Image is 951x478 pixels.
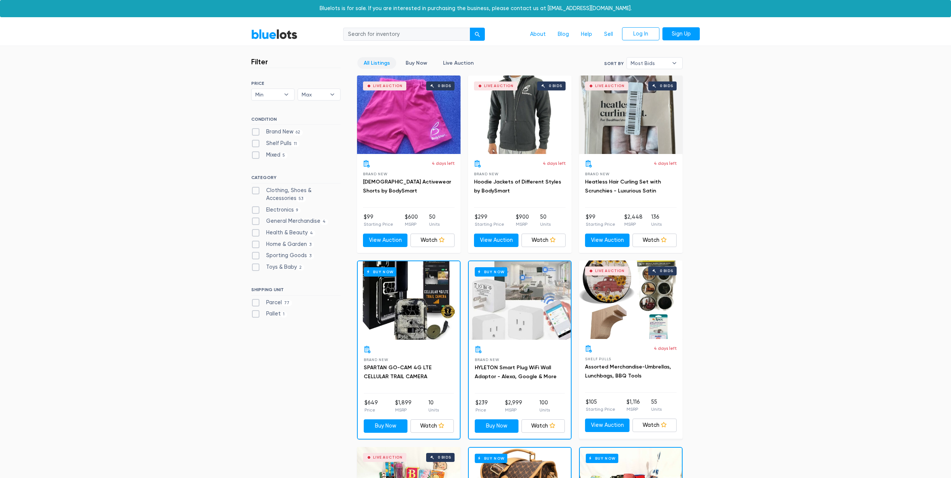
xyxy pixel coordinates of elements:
label: Sort By [604,60,624,67]
div: Live Auction [373,84,403,88]
label: Parcel [251,299,292,307]
a: Assorted Merchandise-Umbrellas, Lunchbags, BBQ Tools [585,364,671,379]
li: $239 [475,399,488,414]
li: 55 [651,398,662,413]
li: $99 [364,213,393,228]
a: Live Auction 0 bids [579,260,683,339]
h6: Buy Now [475,454,507,463]
span: 4 [308,230,316,236]
li: $900 [516,213,529,228]
a: View Auction [585,234,630,247]
div: 0 bids [660,84,673,88]
p: Units [651,221,662,228]
h3: Filter [251,57,268,66]
li: 10 [428,399,439,414]
label: Sporting Goods [251,252,314,260]
a: Buy Now [469,261,571,340]
a: Log In [622,27,659,41]
span: Min [255,89,280,100]
span: 2 [297,265,304,271]
p: Price [364,407,378,413]
a: About [524,27,552,41]
li: 50 [540,213,551,228]
b: ▾ [324,89,340,100]
span: Max [302,89,326,100]
span: Shelf Pulls [585,357,611,361]
li: 50 [429,213,440,228]
p: MSRP [395,407,412,413]
span: Brand New [585,172,609,176]
a: View Auction [363,234,407,247]
a: Live Auction 0 bids [468,75,572,154]
span: Brand New [364,358,388,362]
li: $2,448 [624,213,643,228]
label: General Merchandise [251,217,328,225]
label: Electronics [251,206,301,214]
a: Help [575,27,598,41]
label: Clothing, Shoes & Accessories [251,186,341,203]
p: Starting Price [586,221,615,228]
span: Brand New [363,172,387,176]
a: Heatless Hair Curling Set with Scrunchies - Luxurious Satin [585,179,661,194]
div: Live Auction [595,84,625,88]
p: MSRP [505,407,522,413]
a: Live Auction [437,57,480,69]
p: Starting Price [475,221,504,228]
span: 11 [292,141,299,147]
p: MSRP [627,406,640,413]
li: $649 [364,399,378,414]
h6: Buy Now [475,267,507,277]
label: Pallet [251,310,287,318]
p: Units [429,221,440,228]
li: $600 [405,213,418,228]
p: Units [651,406,662,413]
label: Mixed [251,151,287,159]
div: Live Auction [595,269,625,273]
span: 4 [320,219,328,225]
li: 136 [651,213,662,228]
span: Brand New [475,358,499,362]
h6: PRICE [251,81,341,86]
label: Home & Garden [251,240,314,249]
p: 4 days left [432,160,455,167]
label: Toys & Baby [251,263,304,271]
li: $299 [475,213,504,228]
b: ▾ [278,89,294,100]
span: 1 [281,312,287,318]
p: 4 days left [654,160,677,167]
a: Buy Now [364,419,407,433]
h6: Buy Now [364,267,396,277]
p: Units [540,221,551,228]
p: Units [428,407,439,413]
h6: SHIPPING UNIT [251,287,341,295]
a: Sign Up [662,27,700,41]
span: 3 [307,242,314,248]
span: 53 [296,196,306,202]
p: 4 days left [543,160,566,167]
label: Health & Beauty [251,229,316,237]
p: Units [539,407,550,413]
span: 3 [307,253,314,259]
a: Watch [633,419,677,432]
span: Brand New [474,172,498,176]
p: MSRP [405,221,418,228]
div: Live Auction [373,456,403,459]
a: View Auction [474,234,518,247]
a: View Auction [585,419,630,432]
div: 0 bids [660,269,673,273]
a: Watch [633,234,677,247]
label: Shelf Pulls [251,139,299,148]
span: 5 [280,152,287,158]
div: 0 bids [438,84,451,88]
a: Buy Now [399,57,434,69]
li: $99 [586,213,615,228]
a: BlueLots [251,29,298,40]
div: 0 bids [438,456,451,459]
span: 9 [294,207,301,213]
a: Buy Now [475,419,518,433]
a: Sell [598,27,619,41]
a: HYLETON Smart Plug WiFi Wall Adaptor - Alexa, Google & More [475,364,557,380]
p: MSRP [516,221,529,228]
a: Watch [410,419,454,433]
label: Brand New [251,128,303,136]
